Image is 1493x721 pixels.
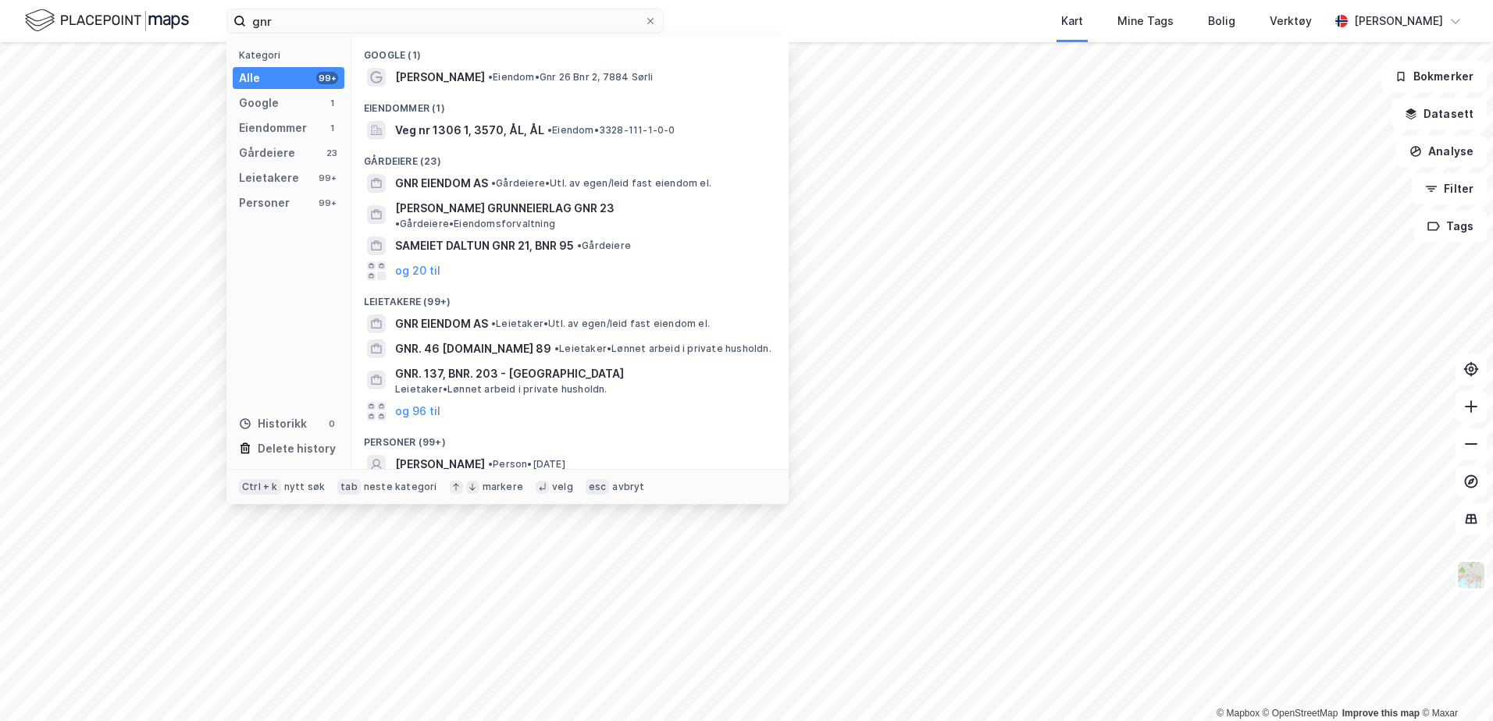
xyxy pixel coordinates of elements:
span: • [491,318,496,329]
a: Mapbox [1217,708,1260,719]
a: OpenStreetMap [1263,708,1338,719]
button: Analyse [1396,136,1487,167]
div: Google [239,94,279,112]
img: logo.f888ab2527a4732fd821a326f86c7f29.svg [25,7,189,34]
span: Person • [DATE] [488,458,565,471]
div: Personer [239,194,290,212]
div: Mine Tags [1117,12,1174,30]
img: Z [1456,560,1486,590]
div: Personer (99+) [351,424,789,452]
div: Google (1) [351,37,789,65]
div: esc [586,479,610,495]
div: 1 [326,97,338,109]
div: Kategori [239,49,344,61]
div: Eiendommer (1) [351,90,789,118]
span: GNR. 137, BNR. 203 - [GEOGRAPHIC_DATA] [395,364,770,383]
span: • [491,177,496,189]
button: Filter [1412,173,1487,204]
span: GNR EIENDOM AS [395,314,488,333]
div: Alle [239,69,260,87]
span: GNR. 46 [DOMAIN_NAME] 89 [395,339,551,358]
span: Leietaker • Utl. av egen/leid fast eiendom el. [491,318,710,330]
div: Delete history [258,439,336,458]
div: neste kategori [364,481,437,493]
span: [PERSON_NAME] [395,455,485,474]
span: Eiendom • 3328-111-1-0-0 [547,124,675,137]
div: Leietakere [239,169,299,187]
div: avbryt [612,481,644,493]
span: • [547,124,552,136]
button: Tags [1414,211,1487,242]
span: Eiendom • Gnr 26 Bnr 2, 7884 Sørli [488,71,654,83]
div: Ctrl + k [239,479,281,495]
span: • [488,71,493,83]
span: • [554,343,559,354]
input: Søk på adresse, matrikkel, gårdeiere, leietakere eller personer [246,9,644,33]
span: [PERSON_NAME] [395,68,485,87]
div: velg [552,481,573,493]
div: Bolig [1208,12,1235,30]
iframe: Chat Widget [1415,646,1493,721]
span: Leietaker • Lønnet arbeid i private husholdn. [554,343,771,355]
span: Gårdeiere • Eiendomsforvaltning [395,218,555,230]
div: 1 [326,122,338,134]
span: GNR EIENDOM AS [395,174,488,193]
button: Datasett [1391,98,1487,130]
span: Gårdeiere [577,240,631,252]
button: og 96 til [395,402,440,421]
button: og 20 til [395,261,440,280]
span: [PERSON_NAME] GRUNNEIERLAG GNR 23 [395,199,615,218]
div: 99+ [316,72,338,84]
div: 23 [326,147,338,159]
div: Leietakere (99+) [351,283,789,311]
div: 0 [326,417,338,430]
span: Veg nr 1306 1, 3570, ÅL, ÅL [395,121,544,140]
span: • [577,240,582,251]
div: Historikk [239,414,307,433]
a: Improve this map [1342,708,1420,719]
span: Leietaker • Lønnet arbeid i private husholdn. [395,383,608,396]
span: SAMEIET DALTUN GNR 21, BNR 95 [395,236,574,255]
div: 99+ [316,172,338,184]
div: [PERSON_NAME] [1354,12,1443,30]
span: • [395,218,400,229]
div: Verktøy [1270,12,1312,30]
div: nytt søk [284,481,326,493]
div: Gårdeiere [239,144,295,162]
div: tab [337,479,361,495]
span: • [488,458,493,470]
div: Kart [1061,12,1083,30]
div: 99+ [316,197,338,209]
div: Eiendommer [239,119,307,137]
div: Gårdeiere (23) [351,143,789,171]
button: Bokmerker [1381,61,1487,92]
div: markere [483,481,523,493]
span: Gårdeiere • Utl. av egen/leid fast eiendom el. [491,177,711,190]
